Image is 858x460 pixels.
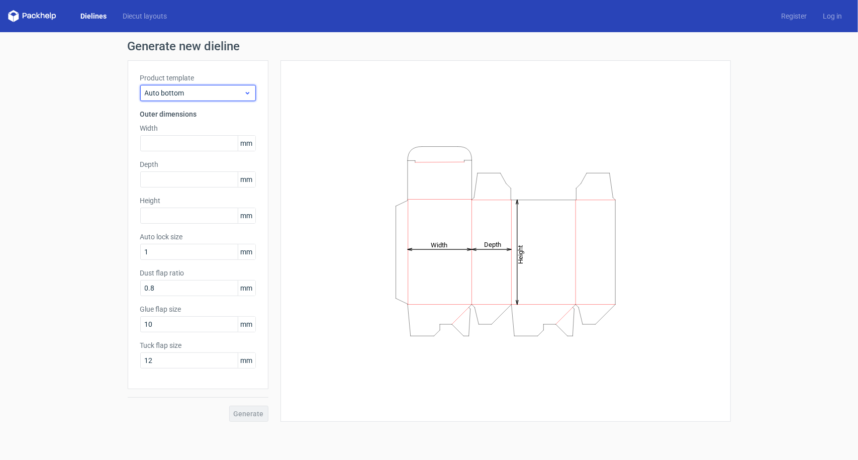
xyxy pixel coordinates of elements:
tspan: Width [431,241,447,248]
h1: Generate new dieline [128,40,731,52]
span: Auto bottom [145,88,244,98]
span: mm [238,317,255,332]
span: mm [238,244,255,259]
span: mm [238,281,255,296]
label: Glue flap size [140,304,256,314]
label: Auto lock size [140,232,256,242]
a: Diecut layouts [115,11,175,21]
span: mm [238,136,255,151]
tspan: Depth [484,241,501,248]
span: mm [238,208,255,223]
label: Depth [140,159,256,169]
h3: Outer dimensions [140,109,256,119]
a: Log in [815,11,850,21]
label: Width [140,123,256,133]
tspan: Height [517,245,524,263]
span: mm [238,172,255,187]
label: Product template [140,73,256,83]
a: Dielines [72,11,115,21]
label: Tuck flap size [140,340,256,350]
span: mm [238,353,255,368]
label: Height [140,196,256,206]
label: Dust flap ratio [140,268,256,278]
a: Register [773,11,815,21]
